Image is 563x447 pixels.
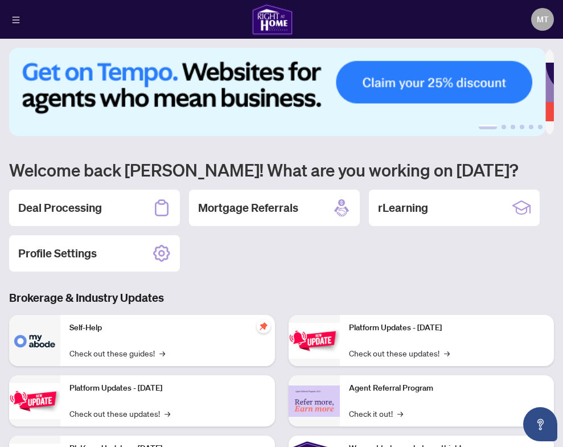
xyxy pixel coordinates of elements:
button: 5 [529,125,533,129]
p: Platform Updates - [DATE] [69,382,266,395]
h1: Welcome back [PERSON_NAME]! What are you working on [DATE]? [9,159,554,181]
p: Self-Help [69,322,266,334]
span: → [159,347,165,359]
span: menu [12,16,20,24]
a: Check out these updates!→ [349,347,450,359]
h2: Profile Settings [18,245,97,261]
button: 2 [502,125,506,129]
h2: Mortgage Referrals [198,200,298,216]
h2: rLearning [378,200,428,216]
a: Check out these updates!→ [69,407,170,420]
img: Self-Help [9,315,60,366]
span: → [165,407,170,420]
span: pushpin [257,319,270,333]
span: MT [537,13,549,26]
img: Agent Referral Program [289,386,340,417]
button: Open asap [523,407,557,441]
img: Platform Updates - September 16, 2025 [9,383,60,419]
img: Slide 0 [9,48,545,136]
span: → [444,347,450,359]
p: Platform Updates - [DATE] [349,322,545,334]
button: 1 [479,125,497,129]
img: Platform Updates - June 23, 2025 [289,323,340,359]
button: 4 [520,125,524,129]
h3: Brokerage & Industry Updates [9,290,554,306]
img: logo [252,3,293,35]
button: 6 [538,125,543,129]
span: → [397,407,403,420]
h2: Deal Processing [18,200,102,216]
a: Check it out!→ [349,407,403,420]
button: 3 [511,125,515,129]
p: Agent Referral Program [349,382,545,395]
a: Check out these guides!→ [69,347,165,359]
